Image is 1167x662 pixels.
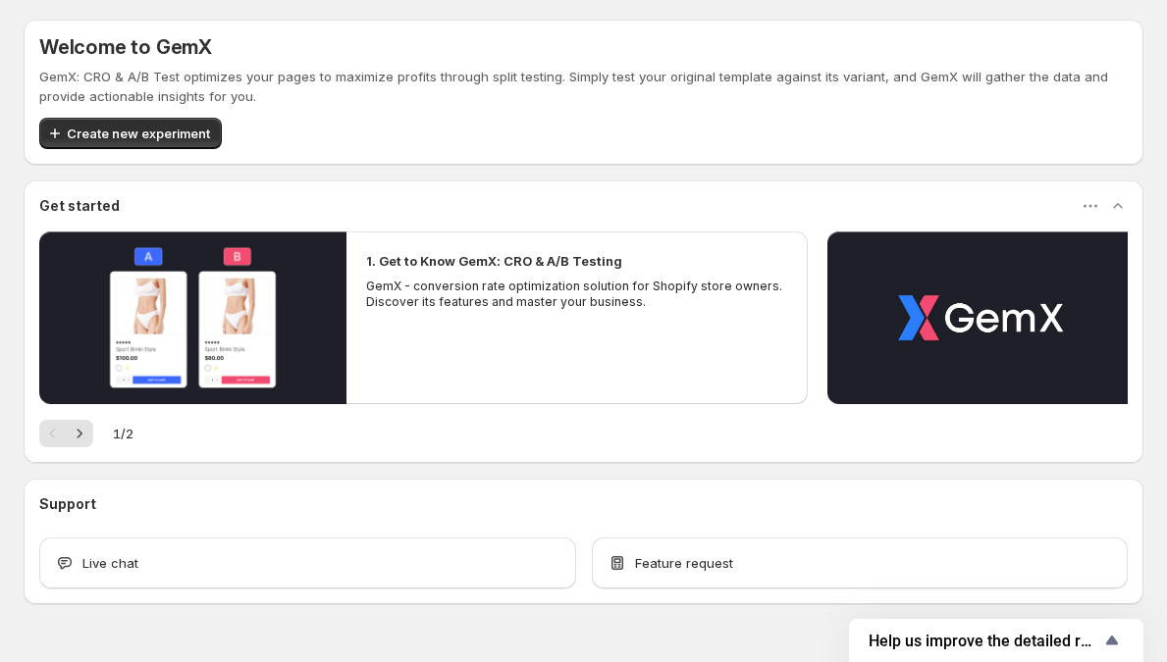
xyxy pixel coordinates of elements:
[635,553,733,573] span: Feature request
[39,494,96,514] h3: Support
[39,420,93,447] nav: Pagination
[869,629,1124,652] button: Show survey - Help us improve the detailed report for A/B campaigns
[366,279,788,310] p: GemX - conversion rate optimization solution for Shopify store owners. Discover its features and ...
[39,118,222,149] button: Create new experiment
[869,632,1100,650] span: Help us improve the detailed report for A/B campaigns
[67,124,210,143] span: Create new experiment
[82,553,138,573] span: Live chat
[39,35,212,59] h5: Welcome to GemX
[113,424,133,443] span: 1 / 2
[66,420,93,447] button: Next
[827,231,1135,404] button: Play video
[39,196,120,216] h3: Get started
[39,231,346,404] button: Play video
[366,251,622,271] h2: 1. Get to Know GemX: CRO & A/B Testing
[39,67,1128,106] p: GemX: CRO & A/B Test optimizes your pages to maximize profits through split testing. Simply test ...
